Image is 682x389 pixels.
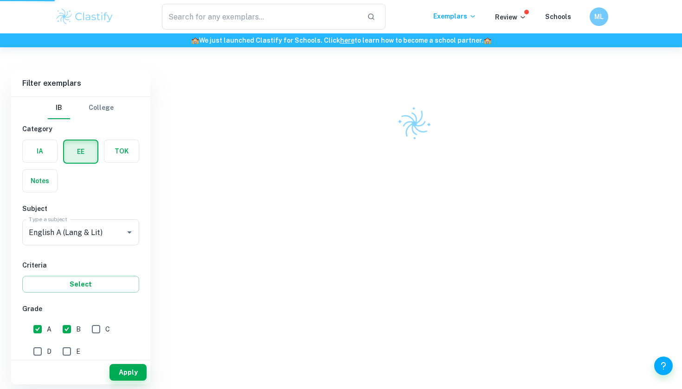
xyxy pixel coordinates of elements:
[654,357,673,375] button: Help and Feedback
[162,4,360,30] input: Search for any exemplars...
[22,204,139,214] h6: Subject
[590,7,608,26] button: ML
[22,276,139,293] button: Select
[2,35,680,45] h6: We just launched Clastify for Schools. Click to learn how to become a school partner.
[105,324,110,334] span: C
[392,101,438,147] img: Clastify logo
[109,364,147,381] button: Apply
[11,70,150,96] h6: Filter exemplars
[47,324,51,334] span: A
[22,260,139,270] h6: Criteria
[64,140,97,163] button: EE
[483,37,491,44] span: 🏫
[104,140,139,162] button: TOK
[48,97,114,119] div: Filter type choice
[23,140,57,162] button: IA
[594,12,605,22] h6: ML
[47,346,51,357] span: D
[433,11,476,21] p: Exemplars
[76,346,80,357] span: E
[545,13,571,20] a: Schools
[55,7,114,26] img: Clastify logo
[191,37,199,44] span: 🏫
[29,215,67,223] label: Type a subject
[22,304,139,314] h6: Grade
[22,124,139,134] h6: Category
[495,12,527,22] p: Review
[76,324,81,334] span: B
[340,37,354,44] a: here
[89,97,114,119] button: College
[23,170,57,192] button: Notes
[48,97,70,119] button: IB
[123,226,136,239] button: Open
